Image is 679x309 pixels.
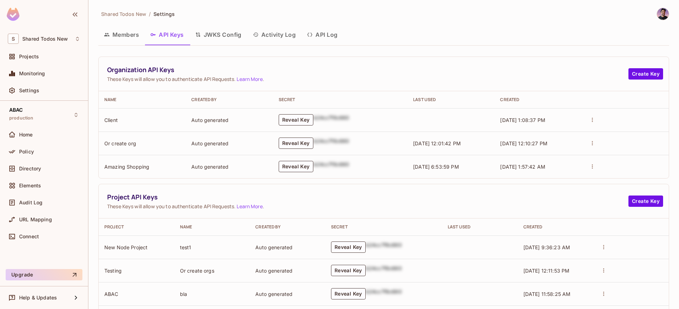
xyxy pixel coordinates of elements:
div: b24cc7f8c660 [366,241,402,253]
button: JWKS Config [190,26,247,43]
td: Auto generated [250,259,325,282]
span: Policy [19,149,34,154]
div: Last Used [448,224,512,230]
button: Reveal Key [279,161,313,172]
button: actions [587,115,597,125]
div: Name [104,97,180,103]
div: b24cc7f8c660 [313,138,349,149]
div: Last Used [413,97,489,103]
span: production [9,115,34,121]
span: Directory [19,166,41,171]
button: Activity Log [247,26,302,43]
button: Reveal Key [331,288,366,299]
li: / [149,11,151,17]
div: Name [180,224,244,230]
button: Members [98,26,145,43]
td: Or create org [99,132,186,155]
button: Upgrade [6,269,82,280]
button: Reveal Key [279,138,313,149]
td: Auto generated [250,282,325,305]
span: Project API Keys [107,193,628,202]
td: Amazing Shopping [99,155,186,178]
td: Or create orgs [174,259,250,282]
span: Settings [153,11,175,17]
img: or@permit.io [657,8,669,20]
td: Auto generated [186,132,273,155]
span: [DATE] 1:08:37 PM [500,117,545,123]
div: Created [523,224,588,230]
td: New Node Project [99,235,174,259]
img: SReyMgAAAABJRU5ErkJggg== [7,8,19,21]
span: Home [19,132,33,138]
div: Created By [191,97,267,103]
div: Secret [279,97,402,103]
button: Create Key [628,68,663,80]
div: Secret [331,224,436,230]
button: API Keys [145,26,190,43]
span: Organization API Keys [107,65,628,74]
div: b24cc7f8c660 [366,265,402,276]
span: Workspace: Shared Todos New [22,36,68,42]
span: Projects [19,54,39,59]
span: [DATE] 9:36:23 AM [523,244,570,250]
span: [DATE] 12:10:27 PM [500,140,547,146]
span: Connect [19,234,39,239]
td: Auto generated [250,235,325,259]
td: Auto generated [186,108,273,132]
span: These Keys will allow you to authenticate API Requests. . [107,76,628,82]
td: Auto generated [186,155,273,178]
button: actions [599,289,609,299]
button: Reveal Key [331,265,366,276]
button: actions [587,162,597,171]
td: test1 [174,235,250,259]
div: b24cc7f8c660 [313,114,349,126]
td: Testing [99,259,174,282]
div: Created [500,97,576,103]
span: Monitoring [19,71,45,76]
button: Reveal Key [279,114,313,126]
button: API Log [301,26,343,43]
span: [DATE] 6:53:59 PM [413,164,459,170]
div: b24cc7f8c660 [313,161,349,172]
a: Learn More [237,76,262,82]
span: Elements [19,183,41,188]
span: [DATE] 12:11:53 PM [523,268,570,274]
span: [DATE] 12:01:42 PM [413,140,461,146]
td: bla [174,282,250,305]
button: actions [599,242,609,252]
td: Client [99,108,186,132]
button: Reveal Key [331,241,366,253]
span: Audit Log [19,200,42,205]
span: Settings [19,88,39,93]
span: S [8,34,19,44]
span: Shared Todos New [101,11,146,17]
button: actions [599,266,609,275]
div: b24cc7f8c660 [366,288,402,299]
span: [DATE] 1:57:42 AM [500,164,545,170]
div: Project [104,224,169,230]
span: URL Mapping [19,217,52,222]
span: ABAC [9,107,23,113]
td: ABAC [99,282,174,305]
button: Create Key [628,196,663,207]
a: Learn More [237,203,262,210]
div: Created By [255,224,320,230]
span: [DATE] 11:58:25 AM [523,291,571,297]
span: These Keys will allow you to authenticate API Requests. . [107,203,628,210]
span: Help & Updates [19,295,57,301]
button: actions [587,138,597,148]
